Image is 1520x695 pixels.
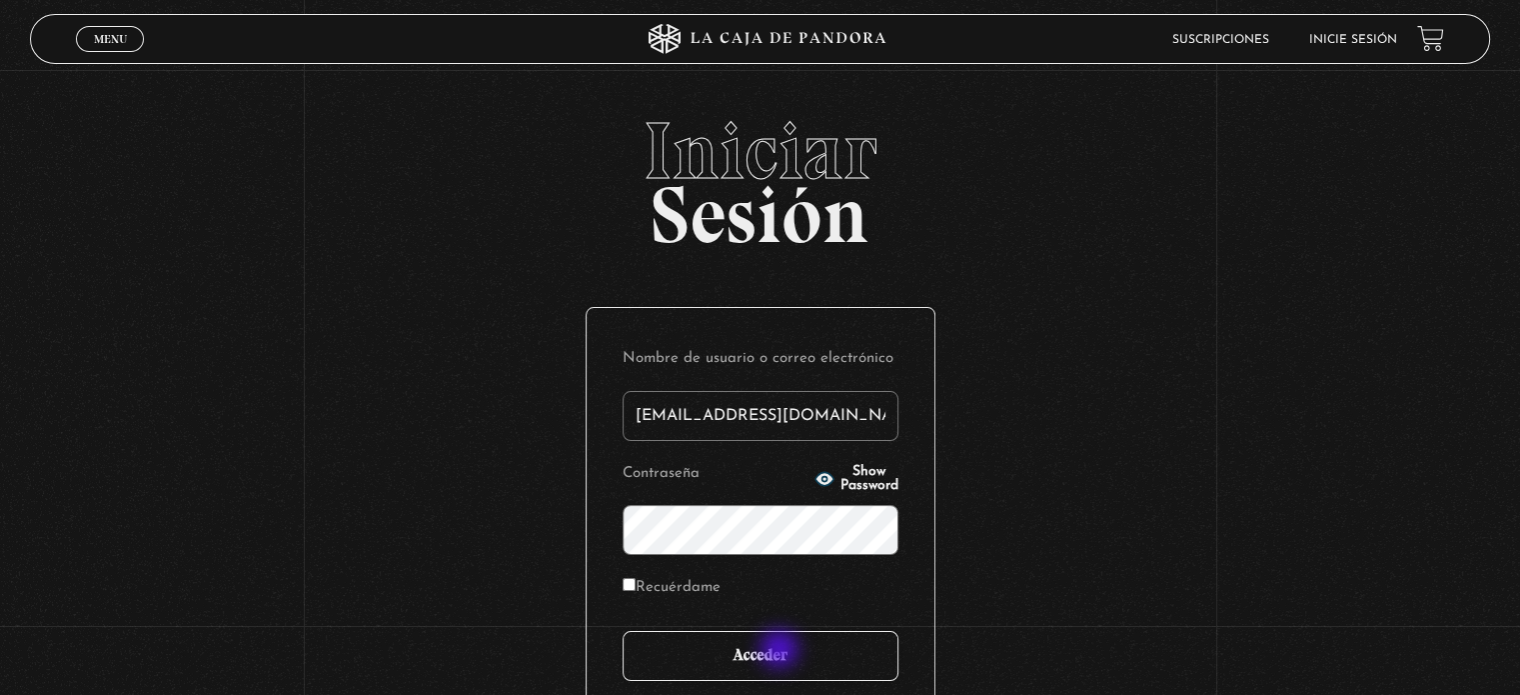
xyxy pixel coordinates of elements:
[623,631,898,681] input: Acceder
[1309,34,1397,46] a: Inicie sesión
[623,578,636,591] input: Recuérdame
[30,111,1489,239] h2: Sesión
[87,50,134,64] span: Cerrar
[1417,25,1444,52] a: View your shopping cart
[623,459,808,490] label: Contraseña
[840,465,898,493] span: Show Password
[814,465,898,493] button: Show Password
[94,33,127,45] span: Menu
[1172,34,1269,46] a: Suscripciones
[623,573,721,604] label: Recuérdame
[30,111,1489,191] span: Iniciar
[623,344,898,375] label: Nombre de usuario o correo electrónico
